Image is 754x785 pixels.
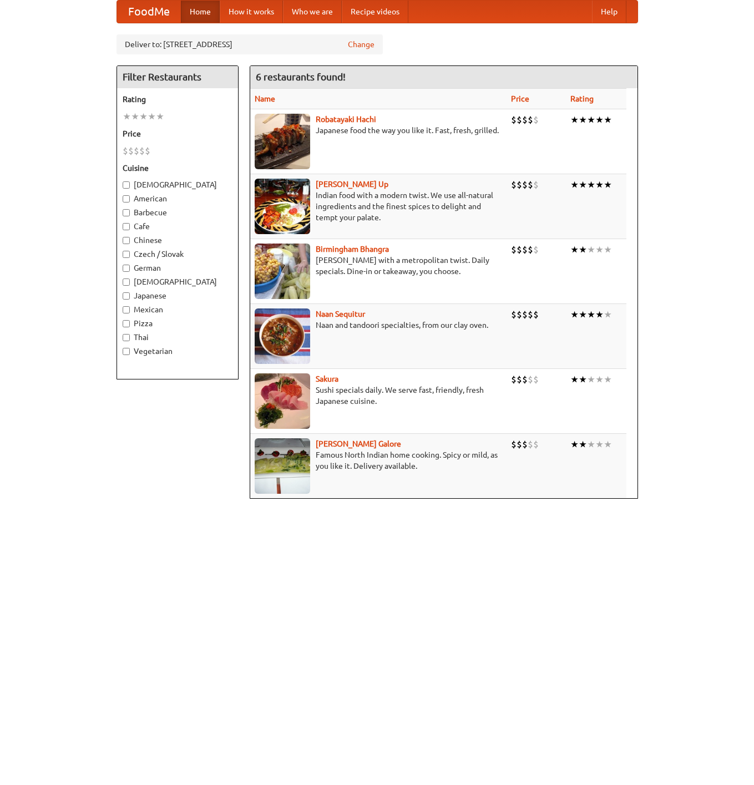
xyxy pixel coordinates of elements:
[123,249,232,260] label: Czech / Slovak
[592,1,626,23] a: Help
[587,114,595,126] li: ★
[123,276,232,287] label: [DEMOGRAPHIC_DATA]
[533,244,539,256] li: $
[123,209,130,216] input: Barbecue
[123,346,232,357] label: Vegetarian
[595,438,604,450] li: ★
[123,223,130,230] input: Cafe
[123,278,130,286] input: [DEMOGRAPHIC_DATA]
[570,114,579,126] li: ★
[316,374,338,383] a: Sakura
[570,438,579,450] li: ★
[511,94,529,103] a: Price
[587,308,595,321] li: ★
[511,308,517,321] li: $
[123,207,232,218] label: Barbecue
[587,244,595,256] li: ★
[117,34,383,54] div: Deliver to: [STREET_ADDRESS]
[255,255,503,277] p: [PERSON_NAME] with a metropolitan twist. Daily specials. Dine-in or takeaway, you choose.
[123,145,128,157] li: $
[511,114,517,126] li: $
[517,438,522,450] li: $
[123,292,130,300] input: Japanese
[533,114,539,126] li: $
[134,145,139,157] li: $
[316,439,401,448] a: [PERSON_NAME] Galore
[123,94,232,105] h5: Rating
[511,438,517,450] li: $
[528,114,533,126] li: $
[533,373,539,386] li: $
[604,438,612,450] li: ★
[123,110,131,123] li: ★
[517,114,522,126] li: $
[123,348,130,355] input: Vegetarian
[316,245,389,254] a: Birmingham Bhangra
[156,110,164,123] li: ★
[128,145,134,157] li: $
[131,110,139,123] li: ★
[123,320,130,327] input: Pizza
[595,308,604,321] li: ★
[570,179,579,191] li: ★
[522,114,528,126] li: $
[511,179,517,191] li: $
[528,308,533,321] li: $
[255,114,310,169] img: robatayaki.jpg
[255,179,310,234] img: curryup.jpg
[604,114,612,126] li: ★
[342,1,408,23] a: Recipe videos
[255,125,503,136] p: Japanese food the way you like it. Fast, fresh, grilled.
[255,308,310,364] img: naansequitur.jpg
[348,39,375,50] a: Change
[256,72,346,82] ng-pluralize: 6 restaurants found!
[604,244,612,256] li: ★
[517,244,522,256] li: $
[255,384,503,407] p: Sushi specials daily. We serve fast, friendly, fresh Japanese cuisine.
[123,251,130,258] input: Czech / Slovak
[587,438,595,450] li: ★
[255,94,275,103] a: Name
[528,179,533,191] li: $
[123,128,232,139] h5: Price
[139,145,145,157] li: $
[145,145,150,157] li: $
[604,179,612,191] li: ★
[595,114,604,126] li: ★
[123,181,130,189] input: [DEMOGRAPHIC_DATA]
[522,179,528,191] li: $
[123,306,130,313] input: Mexican
[517,179,522,191] li: $
[595,373,604,386] li: ★
[604,308,612,321] li: ★
[123,235,232,246] label: Chinese
[255,320,503,331] p: Naan and tandoori specialties, from our clay oven.
[533,179,539,191] li: $
[181,1,220,23] a: Home
[522,438,528,450] li: $
[570,373,579,386] li: ★
[579,308,587,321] li: ★
[570,244,579,256] li: ★
[255,449,503,472] p: Famous North Indian home cooking. Spicy or mild, as you like it. Delivery available.
[255,244,310,299] img: bhangra.jpg
[255,438,310,494] img: currygalore.jpg
[316,180,388,189] a: [PERSON_NAME] Up
[123,193,232,204] label: American
[522,373,528,386] li: $
[123,163,232,174] h5: Cuisine
[604,373,612,386] li: ★
[139,110,148,123] li: ★
[579,373,587,386] li: ★
[123,265,130,272] input: German
[570,308,579,321] li: ★
[522,308,528,321] li: $
[220,1,283,23] a: How it works
[123,262,232,274] label: German
[511,373,517,386] li: $
[517,373,522,386] li: $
